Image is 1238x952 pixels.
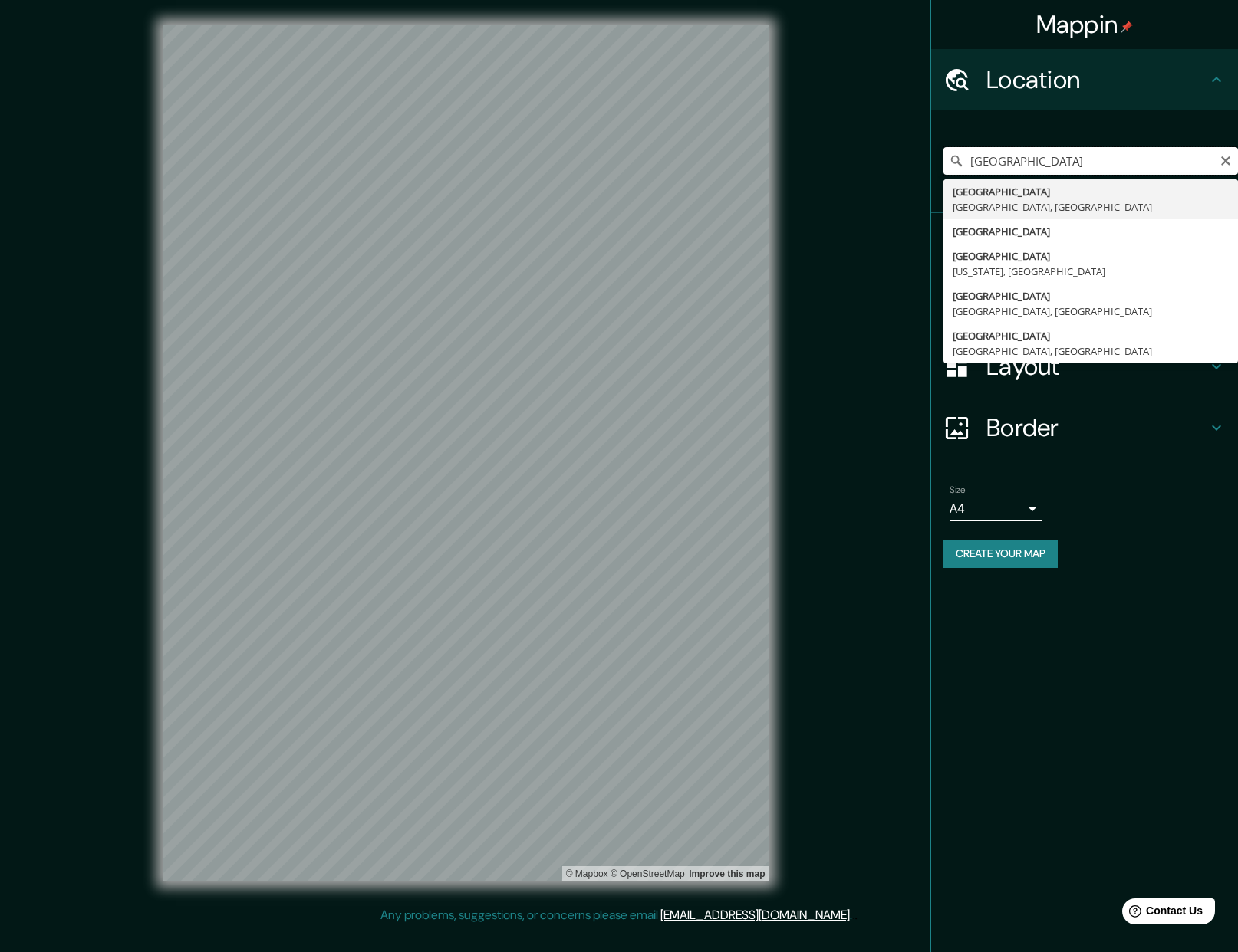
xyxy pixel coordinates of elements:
[986,412,1207,443] h4: Border
[1220,153,1232,167] button: Clear
[953,199,1229,215] div: [GEOGRAPHIC_DATA], [GEOGRAPHIC_DATA]
[931,274,1238,336] div: Style
[953,304,1229,319] div: [GEOGRAPHIC_DATA], [GEOGRAPHIC_DATA]
[854,906,858,924] div: .
[953,328,1229,343] div: [GEOGRAPHIC_DATA]
[950,484,966,497] label: Size
[931,397,1238,458] div: Border
[852,906,854,924] div: .
[931,49,1238,110] div: Location
[1121,21,1133,33] img: pin-icon.png
[986,351,1207,382] h4: Layout
[953,264,1229,279] div: [US_STATE], [GEOGRAPHIC_DATA]
[953,248,1229,264] div: [GEOGRAPHIC_DATA]
[953,224,1229,239] div: [GEOGRAPHIC_DATA]
[953,184,1229,199] div: [GEOGRAPHIC_DATA]
[660,907,850,923] a: [EMAIL_ADDRESS][DOMAIN_NAME]
[953,288,1229,304] div: [GEOGRAPHIC_DATA]
[689,868,765,879] a: Map feedback
[931,336,1238,397] div: Layout
[931,213,1238,274] div: Pins
[953,343,1229,359] div: [GEOGRAPHIC_DATA], [GEOGRAPHIC_DATA]
[1101,892,1221,935] iframe: Help widget launcher
[943,147,1238,175] input: Pick your city or area
[943,540,1058,568] button: Create your map
[1036,9,1134,40] h4: Mappin
[163,25,769,881] canvas: Map
[611,868,685,879] a: OpenStreetMap
[566,868,608,879] a: Mapbox
[986,64,1207,95] h4: Location
[380,906,852,924] p: Any problems, suggestions, or concerns please email .
[950,497,1042,521] div: A4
